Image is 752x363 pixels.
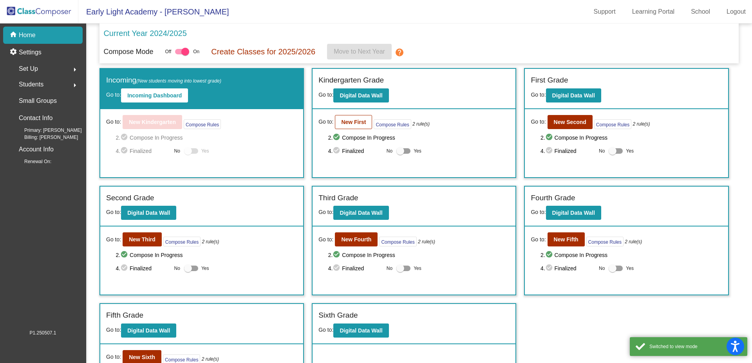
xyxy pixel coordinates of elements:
span: Go to: [106,327,121,333]
p: Account Info [19,144,54,155]
a: Support [587,5,622,18]
span: Go to: [318,327,333,333]
mat-icon: check_circle [120,250,130,260]
mat-icon: check_circle [545,146,555,156]
p: Settings [19,48,42,57]
a: Learning Portal [626,5,681,18]
mat-icon: check_circle [333,146,342,156]
label: First Grade [531,75,568,86]
span: 4. Finalized [540,146,595,156]
button: Digital Data Wall [546,88,601,102]
i: 2 rule(s) [412,120,430,128]
mat-icon: settings [9,48,19,57]
mat-icon: check_circle [120,264,130,273]
span: Go to: [106,92,121,98]
button: Digital Data Wall [121,206,176,220]
span: Renewal On: [12,158,51,165]
span: Students [19,79,43,90]
button: Compose Rules [374,119,411,129]
span: Yes [626,146,634,156]
mat-icon: help [395,48,404,57]
button: New Fourth [335,232,378,246]
label: Sixth Grade [318,310,358,321]
span: 2. Compose In Progress [116,250,297,260]
div: Switched to view mode [649,343,741,350]
span: No [387,265,392,272]
button: Compose Rules [163,237,201,246]
b: Digital Data Wall [552,92,595,99]
b: New Third [129,236,155,243]
label: Fifth Grade [106,310,143,321]
label: Third Grade [318,192,358,204]
span: Primary: [PERSON_NAME] [12,127,82,134]
span: Go to: [106,118,121,126]
span: Move to Next Year [334,48,385,55]
label: Second Grade [106,192,154,204]
mat-icon: arrow_right [70,81,80,90]
span: 4. Finalized [328,146,383,156]
span: Early Light Academy - [PERSON_NAME] [78,5,229,18]
span: 2. Compose In Progress [328,250,510,260]
span: 4. Finalized [328,264,383,273]
span: No [174,147,180,155]
b: Digital Data Wall [340,210,382,216]
span: Go to: [531,92,546,98]
span: Go to: [318,92,333,98]
b: Digital Data Wall [340,92,382,99]
span: On [193,48,199,55]
label: Kindergarten Grade [318,75,384,86]
span: Yes [626,264,634,273]
span: Go to: [531,235,546,244]
span: Go to: [531,209,546,215]
button: Compose Rules [586,237,624,246]
b: New Fifth [554,236,578,243]
span: No [387,147,392,155]
button: Compose Rules [184,119,221,129]
span: 4. Finalized [116,146,170,156]
button: Compose Rules [594,119,631,129]
i: 2 rule(s) [418,238,435,245]
a: Logout [720,5,752,18]
button: Compose Rules [379,237,416,246]
button: New Third [123,232,162,246]
button: New First [335,115,372,129]
span: 2. Compose In Progress [116,133,297,142]
mat-icon: arrow_right [70,65,80,74]
span: Go to: [106,209,121,215]
b: New Sixth [129,354,155,360]
b: Digital Data Wall [552,210,595,216]
button: Move to Next Year [327,44,392,59]
i: 2 rule(s) [633,120,650,128]
i: 2 rule(s) [202,238,219,245]
b: Digital Data Wall [127,210,170,216]
button: Digital Data Wall [333,88,389,102]
span: 2. Compose In Progress [540,133,722,142]
span: (New students moving into lowest grade) [136,78,221,84]
span: No [599,265,605,272]
span: Yes [201,146,209,156]
label: Incoming [106,75,221,86]
b: New Fourth [341,236,371,243]
p: Contact Info [19,113,52,124]
b: Digital Data Wall [340,327,382,334]
b: Digital Data Wall [127,327,170,334]
i: 2 rule(s) [202,356,219,363]
mat-icon: check_circle [333,264,342,273]
button: New Fifth [548,232,585,246]
b: New First [341,119,366,125]
span: 4. Finalized [116,264,170,273]
span: Go to: [531,118,546,126]
span: Billing: [PERSON_NAME] [12,134,78,141]
i: 2 rule(s) [625,238,642,245]
span: No [174,265,180,272]
mat-icon: home [9,31,19,40]
span: 2. Compose In Progress [540,250,722,260]
button: Digital Data Wall [121,323,176,338]
p: Current Year 2024/2025 [103,27,186,39]
span: Go to: [318,209,333,215]
mat-icon: check_circle [545,250,555,260]
mat-icon: check_circle [333,250,342,260]
span: Go to: [318,235,333,244]
b: New Second [554,119,586,125]
p: Home [19,31,36,40]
